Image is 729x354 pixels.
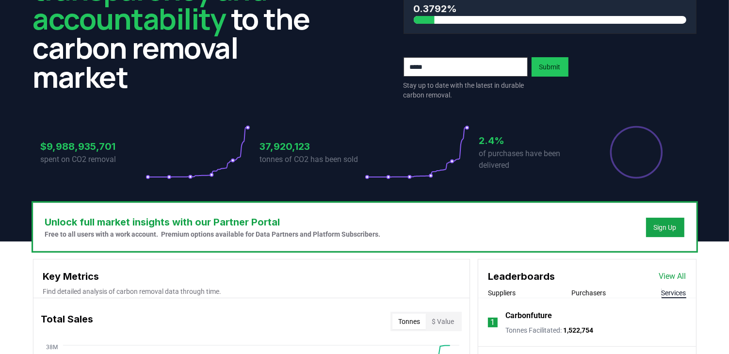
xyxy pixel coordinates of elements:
button: Services [662,288,686,298]
button: Submit [532,57,568,77]
span: 1,522,754 [563,326,593,334]
p: Tonnes Facilitated : [505,325,593,335]
p: Stay up to date with the latest in durable carbon removal. [404,80,528,100]
h3: Leaderboards [488,269,555,284]
button: Sign Up [646,218,684,237]
p: Free to all users with a work account. Premium options available for Data Partners and Platform S... [45,229,381,239]
h3: Total Sales [41,312,94,331]
a: Sign Up [654,223,677,232]
a: View All [659,271,686,282]
h3: Key Metrics [43,269,460,284]
h3: 2.4% [479,133,584,148]
p: tonnes of CO2 has been sold [260,154,365,165]
h3: 37,920,123 [260,139,365,154]
button: Tonnes [392,314,426,329]
h3: 0.3792% [414,1,686,16]
p: spent on CO2 removal [41,154,146,165]
h3: $9,988,935,701 [41,139,146,154]
button: Suppliers [488,288,516,298]
h3: Unlock full market insights with our Partner Portal [45,215,381,229]
p: 1 [490,317,495,328]
p: Find detailed analysis of carbon removal data through time. [43,287,460,296]
p: of purchases have been delivered [479,148,584,171]
tspan: 38M [46,344,57,351]
div: Percentage of sales delivered [609,125,664,179]
a: Carbonfuture [505,310,552,322]
button: $ Value [426,314,460,329]
button: Purchasers [571,288,606,298]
